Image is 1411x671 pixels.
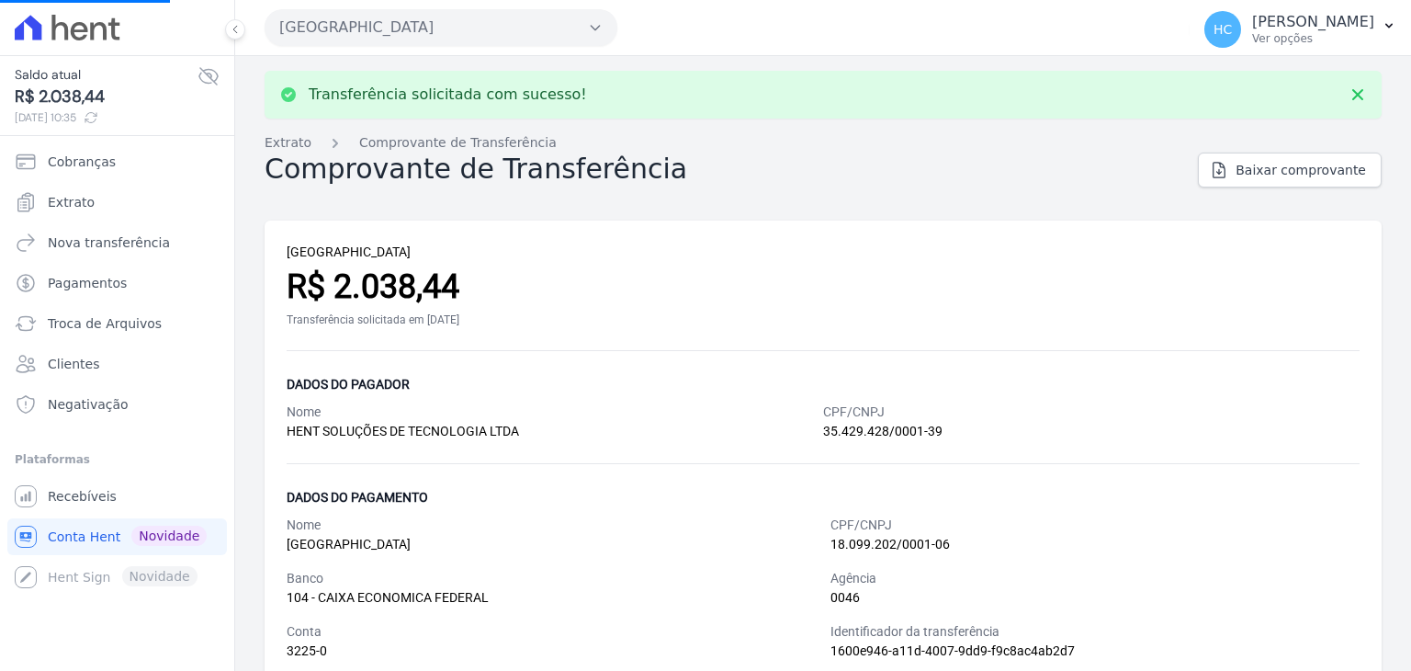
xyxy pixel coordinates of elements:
span: Negativação [48,395,129,414]
div: Conta [287,622,816,642]
div: Banco [287,569,816,588]
div: 18.099.202/0001-06 [830,535,1360,554]
span: Cobranças [48,153,116,171]
a: Negativação [7,386,227,423]
h2: Comprovante de Transferência [265,153,687,186]
div: HENT SOLUÇÕES DE TECNOLOGIA LTDA [287,422,823,441]
div: 35.429.428/0001-39 [823,422,1360,441]
button: HC [PERSON_NAME] Ver opções [1190,4,1411,55]
div: CPF/CNPJ [830,516,1360,535]
span: Conta Hent [48,528,120,546]
p: [PERSON_NAME] [1252,13,1374,31]
a: Troca de Arquivos [7,305,227,342]
div: 1600e946-a11d-4007-9dd9-f9c8ac4ab2d7 [830,642,1360,661]
span: Saldo atual [15,65,198,85]
a: Clientes [7,346,227,382]
span: Extrato [48,193,95,211]
button: [GEOGRAPHIC_DATA] [265,9,617,46]
div: Transferência solicitada em [DATE] [287,312,1360,328]
span: Pagamentos [48,274,127,292]
span: Troca de Arquivos [48,314,162,333]
div: 104 - CAIXA ECONOMICA FEDERAL [287,588,816,608]
span: Novidade [131,526,207,546]
span: HC [1213,23,1232,36]
nav: Sidebar [15,143,220,596]
a: Recebíveis [7,478,227,515]
div: Identificador da transferência [830,622,1360,642]
div: Plataformas [15,449,220,471]
a: Pagamentos [7,265,227,301]
div: R$ 2.038,44 [287,262,1360,312]
a: Nova transferência [7,224,227,261]
a: Extrato [265,133,311,153]
div: Dados do pagador [287,373,1360,395]
span: Clientes [48,355,99,373]
div: [GEOGRAPHIC_DATA] [287,243,1360,262]
div: CPF/CNPJ [823,403,1360,422]
span: Recebíveis [48,487,117,506]
span: R$ 2.038,44 [15,85,198,109]
a: Comprovante de Transferência [359,133,557,153]
a: Extrato [7,184,227,221]
div: Agência [830,569,1360,588]
nav: Breadcrumb [265,133,1382,153]
div: Dados do pagamento [287,486,1360,508]
p: Ver opções [1252,31,1374,46]
span: Baixar comprovante [1236,161,1366,179]
a: Conta Hent Novidade [7,518,227,555]
span: Nova transferência [48,233,170,252]
a: Cobranças [7,143,227,180]
span: [DATE] 10:35 [15,109,198,126]
p: Transferência solicitada com sucesso! [309,85,587,104]
div: Nome [287,403,823,422]
div: 3225-0 [287,642,816,661]
a: Baixar comprovante [1198,153,1382,188]
div: Nome [287,516,816,535]
div: [GEOGRAPHIC_DATA] [287,535,816,554]
div: 0046 [830,588,1360,608]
